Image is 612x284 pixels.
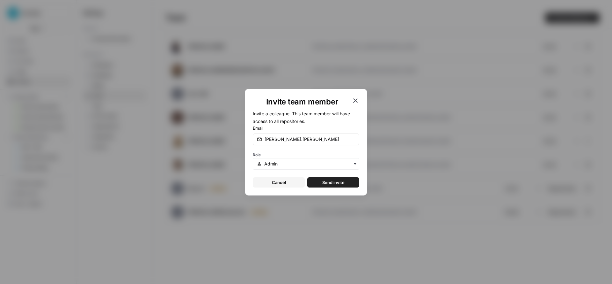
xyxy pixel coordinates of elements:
button: Send invite [307,177,359,188]
h1: Invite team member [253,97,352,107]
span: Role [253,152,261,157]
label: Email [253,125,359,131]
span: Invite a colleague. This team member will have access to all repositories. [253,111,350,124]
button: Cancel [253,177,305,188]
span: Send invite [322,179,345,186]
input: email@company.com [265,136,355,142]
span: Cancel [272,179,286,186]
input: Admin [264,161,355,167]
